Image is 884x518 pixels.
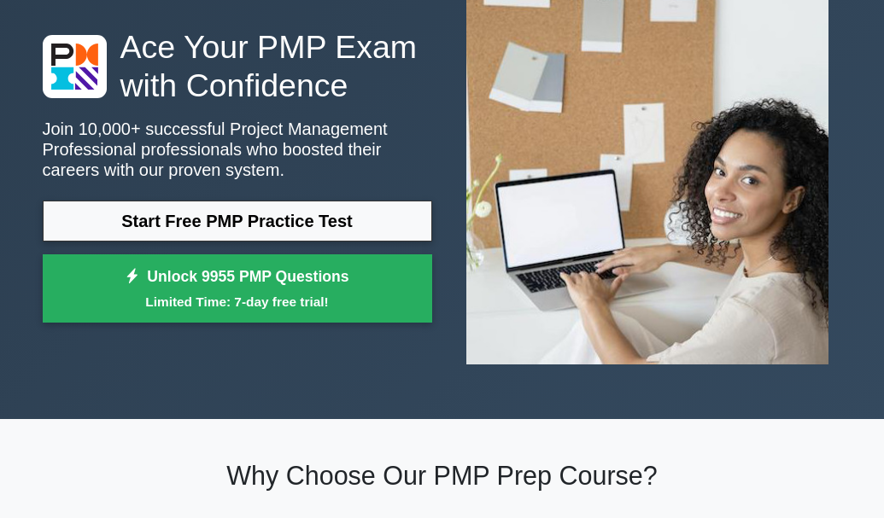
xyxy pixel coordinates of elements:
small: Limited Time: 7-day free trial! [64,292,411,311]
a: Unlock 9955 PMP QuestionsLimited Time: 7-day free trial! [43,254,432,323]
h1: Ace Your PMP Exam with Confidence [43,28,432,105]
h2: Why Choose Our PMP Prep Course? [43,460,842,492]
a: Start Free PMP Practice Test [43,201,432,242]
p: Join 10,000+ successful Project Management Professional professionals who boosted their careers w... [43,119,432,180]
